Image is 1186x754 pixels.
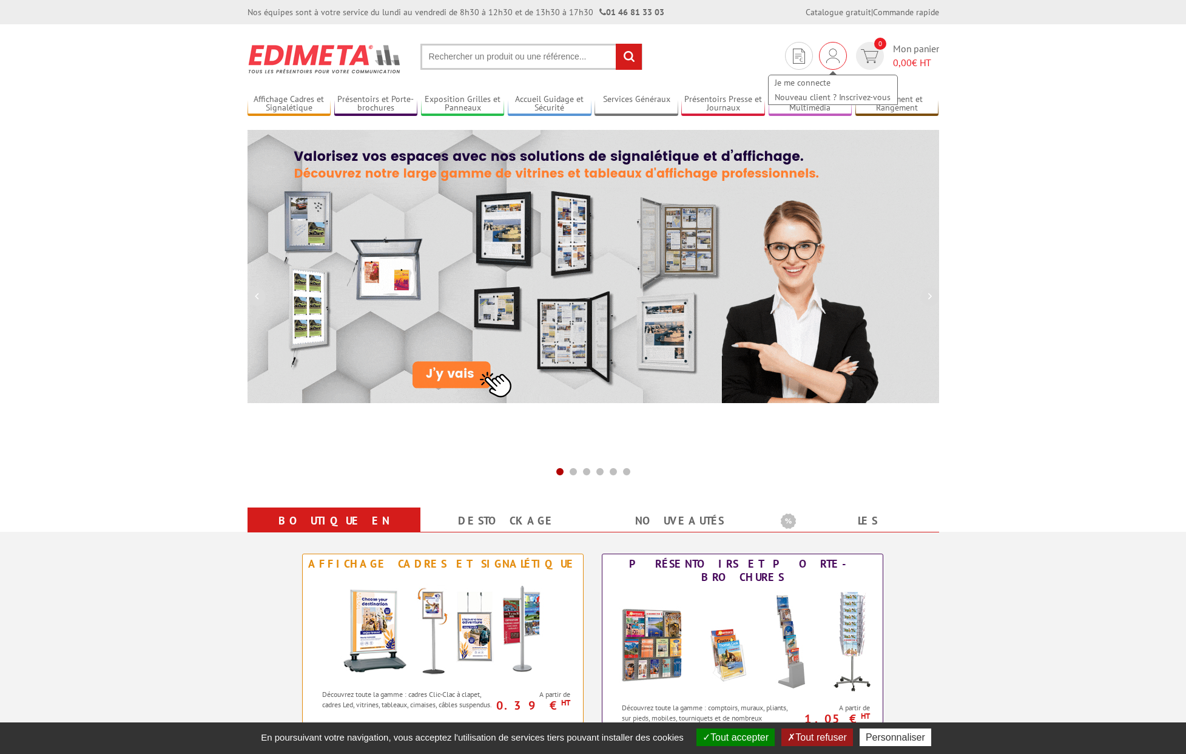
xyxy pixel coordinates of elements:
[248,94,331,114] a: Affichage Cadres et Signalétique
[781,510,925,554] a: Les promotions
[853,42,939,70] a: devis rapide 0 Mon panier 0,00€ HT
[696,729,775,746] button: Tout accepter
[421,94,505,114] a: Exposition Grilles et Panneaux
[861,49,878,63] img: devis rapide
[302,554,584,724] a: Affichage Cadres et Signalétique Affichage Cadres et Signalétique Découvrez toute la gamme : cadr...
[681,94,765,114] a: Présentoirs Presse et Journaux
[435,510,579,532] a: Destockage
[561,698,570,708] sup: HT
[622,702,795,733] p: Découvrez toute la gamme : comptoirs, muraux, pliants, sur pieds, mobiles, tourniquets et de nomb...
[599,7,664,18] strong: 01 46 81 33 03
[306,557,580,571] div: Affichage Cadres et Signalétique
[605,557,880,584] div: Présentoirs et Porte-brochures
[255,732,690,742] span: En poursuivant votre navigation, vous acceptez l'utilisation de services tiers pouvant installer ...
[608,510,752,532] a: nouveautés
[420,44,642,70] input: Rechercher un produit ou une référence...
[609,587,876,696] img: Présentoirs et Porte-brochures
[792,715,871,722] p: 1.05 €
[893,56,912,69] span: 0,00
[806,7,871,18] a: Catalogue gratuit
[793,49,805,64] img: devis rapide
[769,90,897,104] a: Nouveau client ? Inscrivez-vous
[322,689,495,710] p: Découvrez toute la gamme : cadres Clic-Clac à clapet, cadres Led, vitrines, tableaux, cimaises, c...
[781,510,932,534] b: Les promotions
[499,690,571,699] span: A partir de
[493,702,571,709] p: 0.39 €
[861,711,870,721] sup: HT
[616,44,642,70] input: rechercher
[893,42,939,70] span: Mon panier
[334,94,418,114] a: Présentoirs et Porte-brochures
[798,703,871,713] span: A partir de
[893,56,939,70] span: € HT
[781,729,852,746] button: Tout refuser
[806,6,939,18] div: |
[602,554,883,724] a: Présentoirs et Porte-brochures Présentoirs et Porte-brochures Découvrez toute la gamme : comptoir...
[819,42,847,70] div: Je me connecte Nouveau client ? Inscrivez-vous
[860,729,931,746] button: Personnaliser (fenêtre modale)
[331,574,555,683] img: Affichage Cadres et Signalétique
[508,94,591,114] a: Accueil Guidage et Sécurité
[874,38,886,50] span: 0
[248,36,402,81] img: Présentoir, panneau, stand - Edimeta - PLV, affichage, mobilier bureau, entreprise
[826,49,840,63] img: devis rapide
[262,510,406,554] a: Boutique en ligne
[769,75,897,90] a: Je me connecte
[873,7,939,18] a: Commande rapide
[595,94,678,114] a: Services Généraux
[248,6,664,18] div: Nos équipes sont à votre service du lundi au vendredi de 8h30 à 12h30 et de 13h30 à 17h30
